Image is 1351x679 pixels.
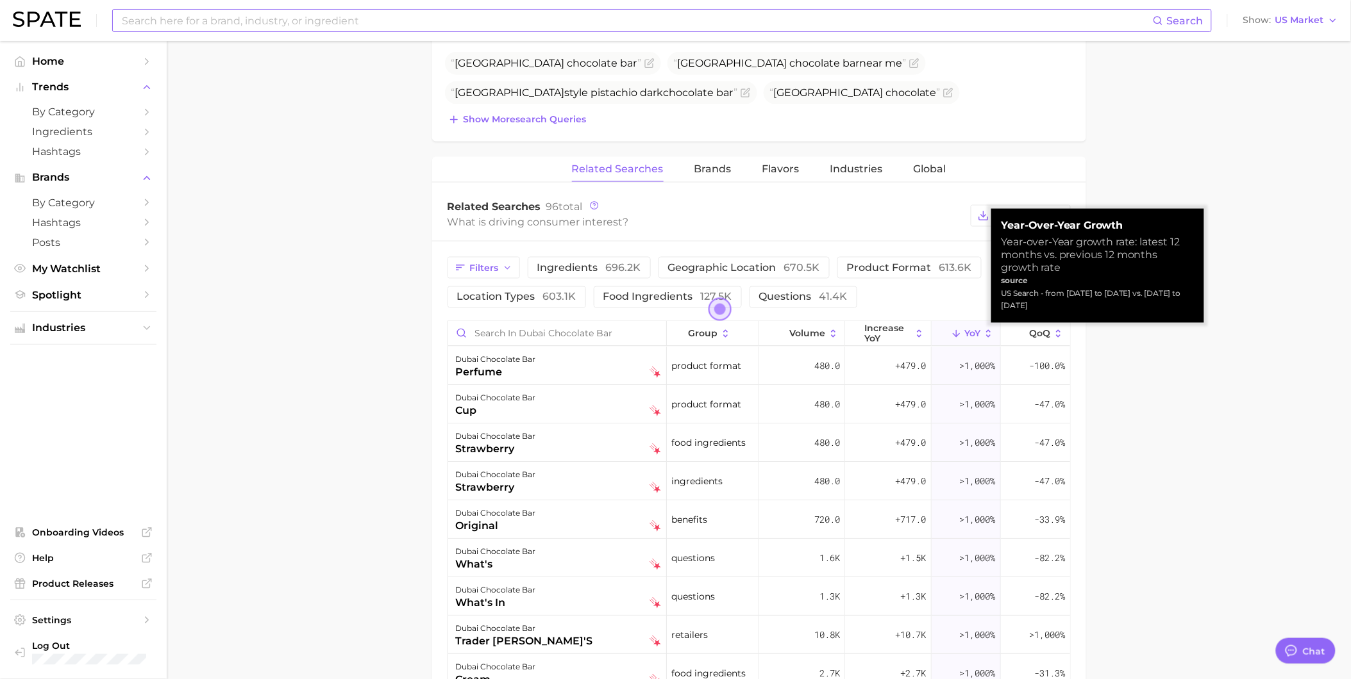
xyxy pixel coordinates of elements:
button: Flag as miscategorized or irrelevant [943,88,953,98]
span: questions [759,291,848,303]
div: US Search - from [DATE] to [DATE] vs. [DATE] to [DATE] [1002,287,1194,313]
div: dubai chocolate bar [456,660,536,675]
span: ingredients [671,474,723,489]
span: 696.2k [606,261,641,274]
span: 10.8k [814,628,840,643]
img: falling star [650,636,661,648]
span: Global [914,163,946,175]
span: +10.7k [896,628,927,643]
div: cup [456,404,536,419]
span: [GEOGRAPHIC_DATA] [455,86,565,99]
a: Log out. Currently logged in with e-mail pcherdchu@takasago.com. [10,636,156,669]
span: Hashtags [32,217,135,229]
span: Spotlight [32,289,135,301]
span: >1,000% [960,398,996,411]
span: Search [1167,15,1204,27]
span: near me [674,57,907,69]
span: 480.0 [814,359,840,374]
div: dubai chocolate bar [456,544,536,560]
span: 720.0 [814,512,840,528]
span: 670.5k [784,261,820,274]
span: 127.5k [701,291,732,303]
span: Brands [694,163,732,175]
button: dubai chocolate barperfumefalling starproduct format480.0+479.0>1,000%-100.0% [448,347,1070,386]
span: Filters [470,263,499,274]
div: what's in [456,596,536,611]
img: falling star [650,598,661,609]
button: dubai chocolate bartrader [PERSON_NAME]'sfalling starretailers10.8k+10.7k>1,000%>1,000% [448,616,1070,655]
div: Year-over-Year growth rate: latest 12 months vs. previous 12 months growth rate [1002,236,1194,274]
span: +479.0 [896,359,927,374]
img: SPATE [13,12,81,27]
span: -82.2% [1035,589,1066,605]
div: strawberry [456,442,536,457]
a: Hashtags [10,213,156,233]
span: >1,000% [960,360,996,372]
span: 480.0 [814,436,840,451]
span: chocolate [567,57,618,69]
button: dubai chocolate baroriginalfalling starbenefits720.0+717.0>1,000%-33.9% [448,501,1070,539]
button: dubai chocolate barcupfalling starproduct format480.0+479.0>1,000%-47.0% [448,386,1070,424]
button: dubai chocolate barstrawberryfalling starfood ingredients480.0+479.0>1,000%-47.0% [448,424,1070,462]
span: >1,000% [960,437,996,449]
span: Volume [789,329,825,339]
span: Ingredients [32,126,135,138]
span: group [688,329,717,339]
img: falling star [650,559,661,571]
span: +1.3k [901,589,927,605]
div: dubai chocolate bar [456,429,536,445]
a: Spotlight [10,285,156,305]
span: 96 [546,200,559,213]
div: what's [456,557,536,573]
span: product format [671,359,741,374]
span: product format [671,397,741,413]
span: increase YoY [864,323,911,344]
button: Flag as miscategorized or irrelevant [741,88,751,98]
span: QoQ [1029,329,1050,339]
a: Home [10,51,156,71]
img: falling star [650,444,661,455]
span: +479.0 [896,474,927,489]
span: food ingredients [671,436,746,451]
span: US Market [1275,17,1324,24]
button: Show moresearch queries [445,111,590,129]
span: [GEOGRAPHIC_DATA] [455,57,565,69]
span: >1,000% [960,514,996,526]
span: Related Searches [572,163,664,175]
button: Export Data [971,205,1071,227]
span: food ingredients [603,291,732,303]
span: >1,000% [960,475,996,487]
input: Search here for a brand, industry, or ingredient [121,10,1153,31]
a: by Category [10,193,156,213]
span: 1.6k [819,551,840,566]
span: total [546,200,583,213]
a: Product Releases [10,574,156,593]
div: dubai chocolate bar [456,468,536,483]
span: by Category [32,197,135,209]
a: Settings [10,610,156,630]
button: dubai chocolate barstrawberryfalling staringredients480.0+479.0>1,000%-47.0% [448,462,1070,501]
button: dubai chocolate barwhat'sfalling starquestions1.6k+1.5k>1,000%-82.2% [448,539,1070,578]
img: falling star [650,367,661,379]
span: Onboarding Videos [32,527,135,538]
span: -33.9% [1035,512,1066,528]
span: Show [1243,17,1271,24]
span: geographic location [668,261,820,274]
span: Show more search queries [464,114,587,125]
span: 613.6k [939,261,972,274]
span: product format [847,261,972,274]
span: Trends [32,81,135,93]
button: group [667,322,759,347]
div: dubai chocolate bar [456,506,536,521]
span: chocolate [886,86,937,99]
span: YoY [964,329,980,339]
span: Industries [830,163,883,175]
span: by Category [32,106,135,118]
span: +479.0 [896,436,927,451]
span: bar [717,86,734,99]
span: Product Releases [32,578,135,589]
span: >1,000% [960,629,996,641]
span: questions [671,589,715,605]
img: falling star [650,482,661,494]
button: Brands [10,168,156,187]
